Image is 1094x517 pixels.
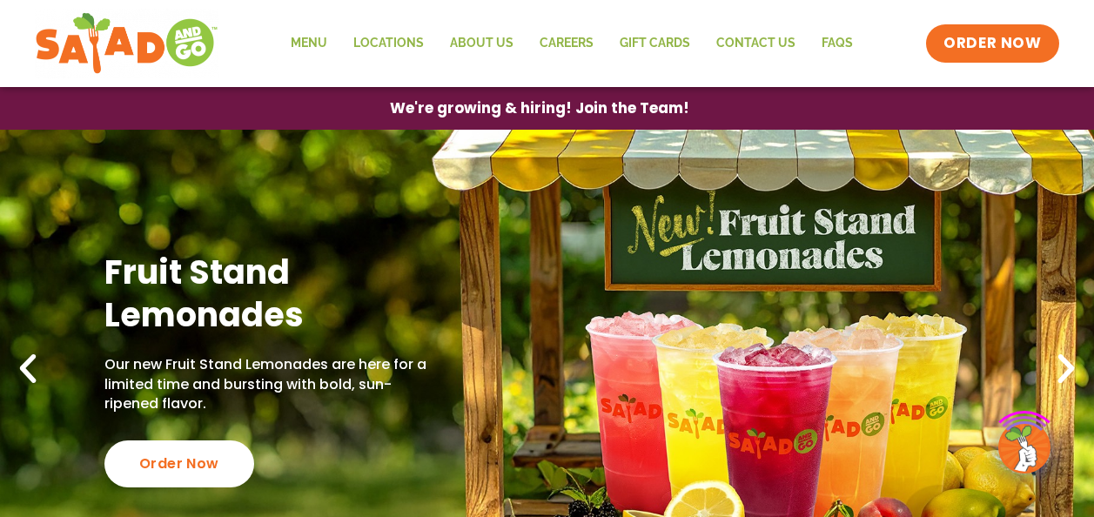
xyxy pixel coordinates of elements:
a: Menu [278,23,340,64]
p: Our new Fruit Stand Lemonades are here for a limited time and bursting with bold, sun-ripened fla... [104,355,431,413]
a: About Us [437,23,527,64]
a: Locations [340,23,437,64]
a: GIFT CARDS [607,23,703,64]
div: Previous slide [9,350,47,388]
h2: Fruit Stand Lemonades [104,251,431,337]
div: Order Now [104,440,254,487]
nav: Menu [278,23,866,64]
a: We're growing & hiring! Join the Team! [364,88,715,129]
a: ORDER NOW [926,24,1058,63]
span: We're growing & hiring! Join the Team! [390,101,689,116]
div: Next slide [1047,350,1085,388]
span: ORDER NOW [943,33,1041,54]
a: Contact Us [703,23,809,64]
a: FAQs [809,23,866,64]
img: new-SAG-logo-768×292 [35,9,218,78]
a: Careers [527,23,607,64]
